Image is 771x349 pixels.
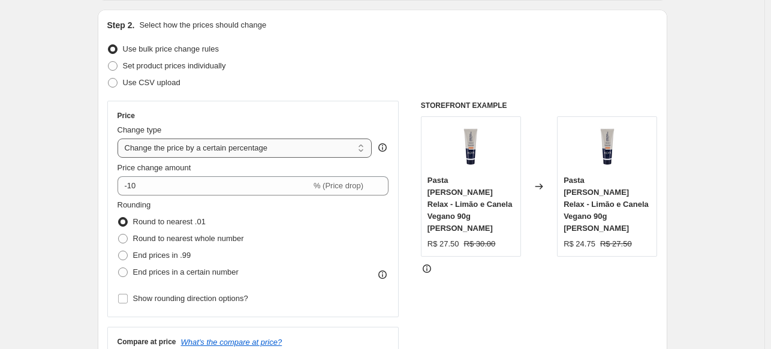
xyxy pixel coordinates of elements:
span: Use CSV upload [123,78,180,87]
img: 64_80x.png [447,123,495,171]
span: End prices in .99 [133,251,191,260]
span: Rounding [118,200,151,209]
strike: R$ 27.50 [600,238,632,250]
span: Set product prices individually [123,61,226,70]
span: End prices in a certain number [133,267,239,276]
div: help [377,142,388,154]
span: Change type [118,125,162,134]
span: Round to nearest whole number [133,234,244,243]
h3: Compare at price [118,337,176,347]
p: Select how the prices should change [139,19,266,31]
span: % (Price drop) [314,181,363,190]
img: 64_80x.png [583,123,631,171]
span: Pasta [PERSON_NAME] Relax - Limão e Canela Vegano 90g [PERSON_NAME] [564,176,649,233]
h2: Step 2. [107,19,135,31]
h6: STOREFRONT EXAMPLE [421,101,658,110]
span: Round to nearest .01 [133,217,206,226]
input: -15 [118,176,311,195]
span: Use bulk price change rules [123,44,219,53]
span: Price change amount [118,163,191,172]
button: What's the compare at price? [181,338,282,347]
span: Pasta [PERSON_NAME] Relax - Limão e Canela Vegano 90g [PERSON_NAME] [427,176,513,233]
h3: Price [118,111,135,121]
strike: R$ 30.00 [464,238,496,250]
span: Show rounding direction options? [133,294,248,303]
div: R$ 24.75 [564,238,595,250]
div: R$ 27.50 [427,238,459,250]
